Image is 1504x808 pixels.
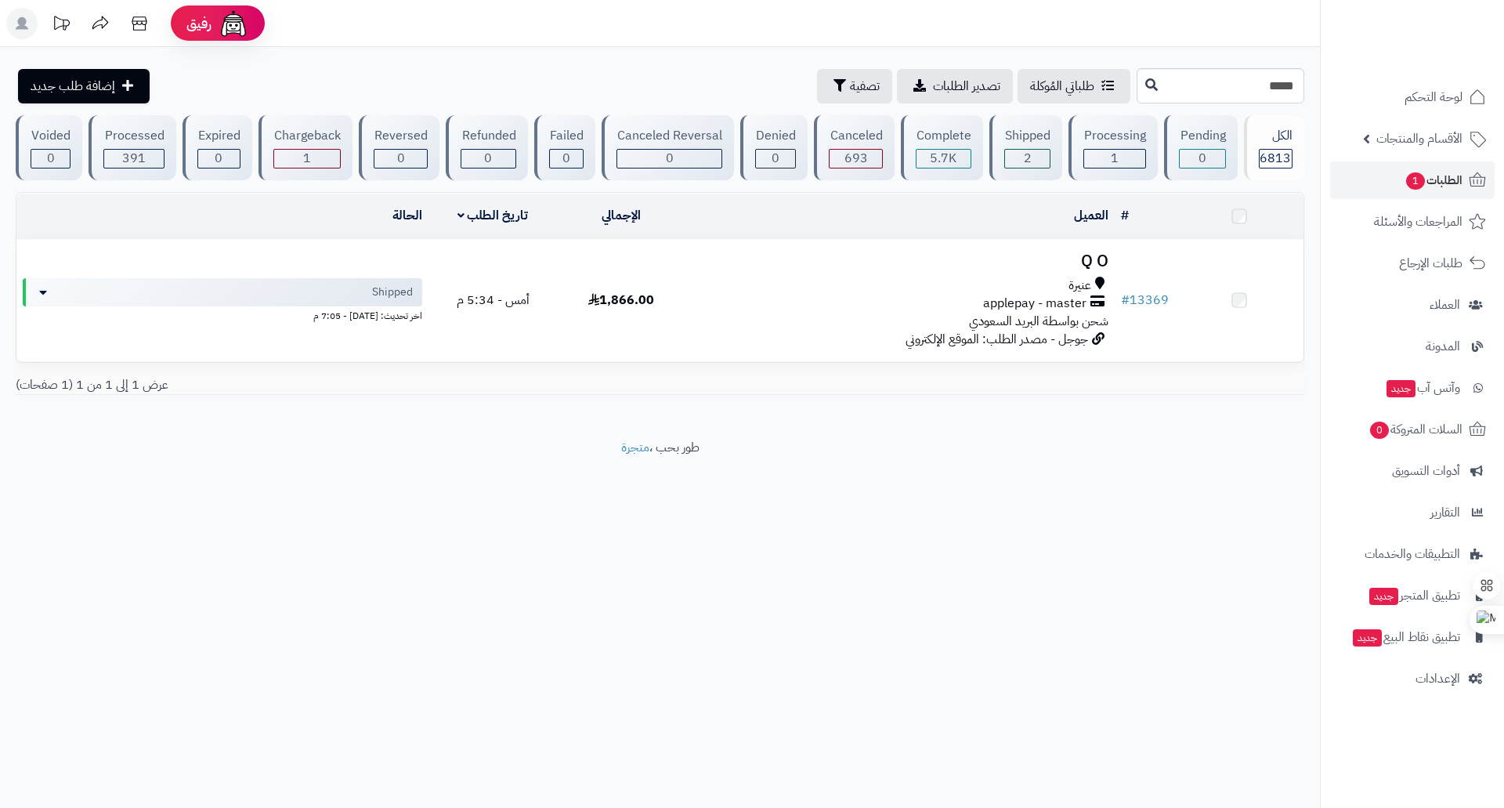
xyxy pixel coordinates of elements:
span: 0 [772,149,779,168]
div: 0 [461,150,515,168]
div: 0 [756,150,795,168]
div: 0 [1180,150,1224,168]
button: تصفية [817,69,892,103]
a: تاريخ الطلب [457,206,529,225]
span: 0 [47,149,55,168]
a: الكل6813 [1241,115,1307,180]
span: الإعدادات [1415,668,1460,690]
span: 1 [1406,172,1426,190]
a: متجرة [621,438,649,457]
a: العميل [1074,206,1108,225]
div: 0 [198,150,240,168]
div: Shipped [1004,127,1050,145]
a: Refunded 0 [443,115,530,180]
div: 391 [104,150,163,168]
a: طلبات الإرجاع [1330,245,1495,282]
span: 0 [215,149,222,168]
div: Processed [103,127,164,145]
a: تحديثات المنصة [42,8,81,43]
a: طلباتي المُوكلة [1018,69,1130,103]
span: أمس - 5:34 م [457,291,530,310]
span: 0 [397,149,405,168]
div: Failed [549,127,584,145]
span: 6813 [1260,149,1291,168]
a: تطبيق نقاط البيعجديد [1330,618,1495,656]
span: جديد [1369,588,1398,605]
a: Canceled 693 [811,115,897,180]
div: 693 [830,150,881,168]
div: 0 [31,150,70,168]
span: السلات المتروكة [1368,418,1462,440]
span: تصدير الطلبات [933,77,1000,96]
a: تصدير الطلبات [897,69,1013,103]
a: الإجمالي [602,206,641,225]
span: 1,866.00 [588,291,654,310]
div: Canceled [829,127,882,145]
a: Voided 0 [13,115,85,180]
div: Pending [1179,127,1225,145]
a: المراجعات والأسئلة [1330,203,1495,241]
a: Processing 1 [1065,115,1161,180]
a: إضافة طلب جديد [18,69,150,103]
a: Chargeback 1 [255,115,356,180]
div: اخر تحديث: [DATE] - 7:05 م [23,306,422,323]
a: لوحة التحكم [1330,78,1495,116]
span: التطبيقات والخدمات [1365,543,1460,565]
span: المراجعات والأسئلة [1374,211,1462,233]
div: Voided [31,127,70,145]
span: إضافة طلب جديد [31,77,115,96]
div: الكل [1259,127,1292,145]
span: المدونة [1426,335,1460,357]
span: لوحة التحكم [1405,86,1462,108]
span: 693 [844,149,868,168]
a: Shipped 2 [986,115,1065,180]
span: عنيرة [1068,277,1091,295]
div: 2 [1005,150,1050,168]
img: ai-face.png [218,8,249,39]
span: أدوات التسويق [1392,460,1460,482]
span: التقارير [1430,502,1460,524]
span: 0 [1198,149,1206,168]
div: 0 [550,150,583,168]
img: logo-2.png [1397,36,1489,69]
a: Pending 0 [1161,115,1240,180]
span: # [1121,291,1130,310]
div: 0 [374,150,427,168]
a: # [1121,206,1129,225]
span: 0 [1370,422,1390,440]
div: Canceled Reversal [616,127,722,145]
a: العملاء [1330,286,1495,324]
a: Expired 0 [179,115,255,180]
div: Processing [1083,127,1146,145]
a: وآتس آبجديد [1330,369,1495,407]
a: Reversed 0 [356,115,443,180]
span: تصفية [850,77,880,96]
span: رفيق [186,14,211,33]
span: applepay - master [983,295,1086,313]
a: التقارير [1330,494,1495,531]
span: الطلبات [1405,169,1462,191]
span: 1 [303,149,311,168]
a: السلات المتروكة0 [1330,411,1495,448]
span: Shipped [372,284,413,300]
span: 0 [666,149,674,168]
h3: Q O [692,252,1108,270]
span: 5.7K [930,149,956,168]
span: جديد [1353,629,1382,647]
span: جديد [1386,380,1415,397]
a: #13369 [1121,291,1169,310]
div: Expired [197,127,240,145]
a: الإعدادات [1330,660,1495,697]
div: 5725 [916,150,971,168]
a: الطلبات1 [1330,161,1495,199]
div: Denied [755,127,796,145]
a: تطبيق المتجرجديد [1330,577,1495,614]
a: الحالة [392,206,422,225]
a: Failed 0 [531,115,598,180]
a: التطبيقات والخدمات [1330,535,1495,573]
span: تطبيق المتجر [1368,585,1460,607]
a: Processed 391 [85,115,179,180]
span: شحن بواسطة البريد السعودي [969,312,1108,331]
div: Reversed [374,127,428,145]
div: 1 [1084,150,1145,168]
